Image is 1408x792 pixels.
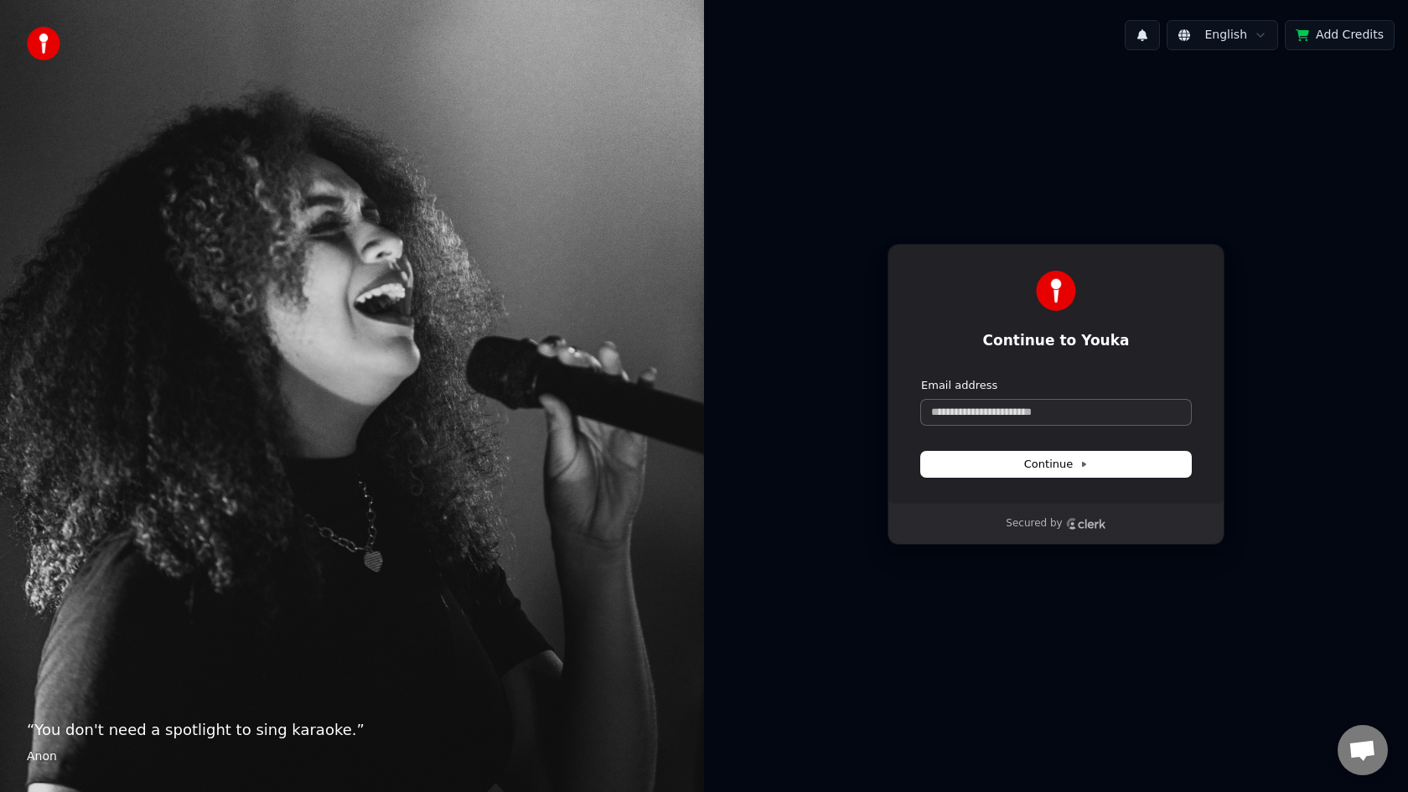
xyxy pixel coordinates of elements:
[27,748,677,765] footer: Anon
[1066,518,1106,530] a: Clerk logo
[27,27,60,60] img: youka
[27,718,677,742] p: “ You don't need a spotlight to sing karaoke. ”
[921,331,1191,351] h1: Continue to Youka
[1285,20,1395,50] button: Add Credits
[1338,725,1388,775] a: Open chat
[1024,457,1088,472] span: Continue
[1006,517,1062,531] p: Secured by
[921,452,1191,477] button: Continue
[1036,271,1076,311] img: Youka
[921,378,997,393] label: Email address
